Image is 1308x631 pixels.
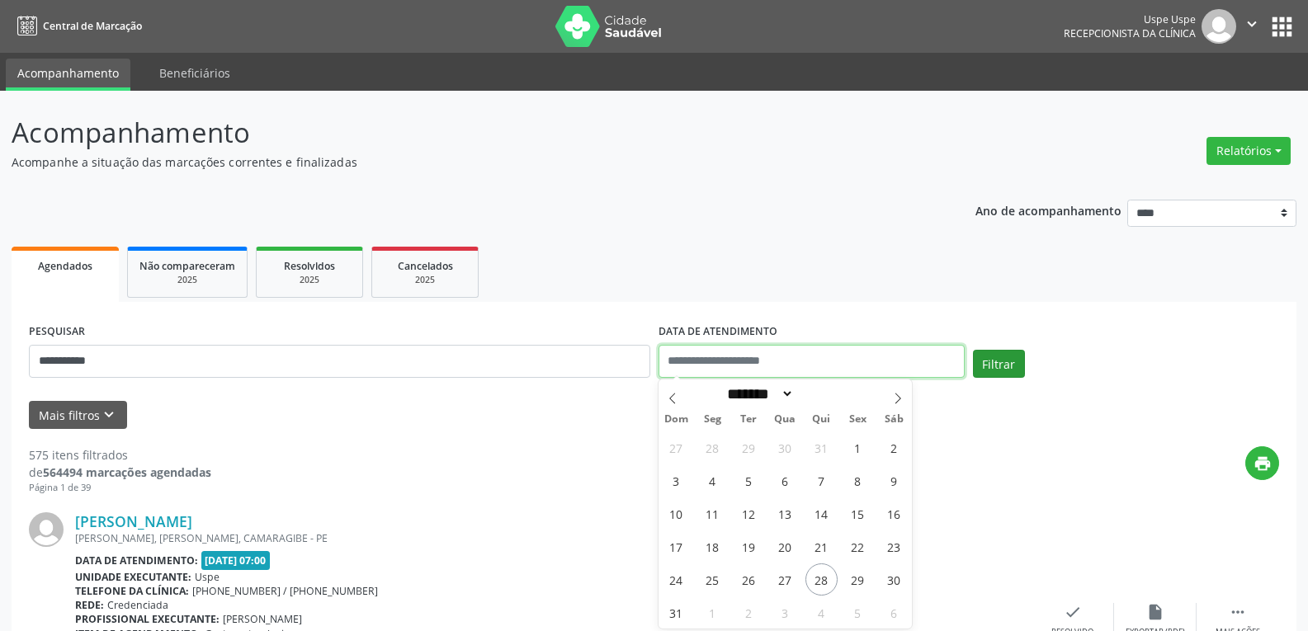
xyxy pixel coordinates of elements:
i: print [1254,454,1272,473]
div: Página 1 de 39 [29,481,211,495]
span: Agosto 5, 2025 [733,464,765,497]
span: Julho 30, 2025 [769,431,801,464]
span: Cancelados [398,259,453,273]
span: Setembro 6, 2025 [878,596,910,629]
span: Sex [839,414,876,425]
span: Julho 31, 2025 [805,431,838,464]
span: Setembro 2, 2025 [733,596,765,629]
div: 575 itens filtrados [29,446,211,464]
p: Ano de acompanhamento [975,200,1121,220]
button: apps [1268,12,1296,41]
span: Agosto 10, 2025 [660,497,692,530]
span: Qui [803,414,839,425]
button: print [1245,446,1279,480]
button:  [1236,9,1268,44]
i: check [1064,603,1082,621]
img: img [1202,9,1236,44]
span: Julho 29, 2025 [733,431,765,464]
span: Agosto 4, 2025 [696,464,729,497]
span: [PHONE_NUMBER] / [PHONE_NUMBER] [192,584,378,598]
span: Agosto 21, 2025 [805,530,838,563]
span: Agosto 1, 2025 [842,431,874,464]
span: Recepcionista da clínica [1064,26,1196,40]
span: Agosto 31, 2025 [660,596,692,629]
p: Acompanhamento [12,112,911,153]
span: Agosto 30, 2025 [878,563,910,596]
span: Sáb [876,414,912,425]
span: Resolvidos [284,259,335,273]
span: Agosto 12, 2025 [733,497,765,530]
span: [PERSON_NAME] [223,612,302,626]
span: Agosto 15, 2025 [842,497,874,530]
span: Não compareceram [139,259,235,273]
b: Telefone da clínica: [75,584,189,598]
span: Ter [730,414,767,425]
i: keyboard_arrow_down [100,406,118,424]
span: Agosto 11, 2025 [696,497,729,530]
span: Setembro 1, 2025 [696,596,729,629]
span: Agosto 17, 2025 [660,530,692,563]
span: Agosto 19, 2025 [733,530,765,563]
span: [DATE] 07:00 [201,551,271,570]
span: Agosto 6, 2025 [769,464,801,497]
span: Agosto 25, 2025 [696,563,729,596]
span: Setembro 5, 2025 [842,596,874,629]
select: Month [722,385,795,403]
span: Agosto 18, 2025 [696,530,729,563]
span: Setembro 3, 2025 [769,596,801,629]
button: Relatórios [1206,137,1291,165]
a: Beneficiários [148,59,242,87]
span: Agosto 3, 2025 [660,464,692,497]
span: Agosto 29, 2025 [842,563,874,596]
label: PESQUISAR [29,319,85,345]
span: Dom [659,414,695,425]
span: Agosto 20, 2025 [769,530,801,563]
span: Credenciada [107,598,168,612]
span: Agosto 8, 2025 [842,464,874,497]
span: Agosto 23, 2025 [878,530,910,563]
b: Profissional executante: [75,612,220,626]
div: de [29,464,211,481]
span: Julho 27, 2025 [660,431,692,464]
span: Agosto 7, 2025 [805,464,838,497]
span: Agosto 28, 2025 [805,563,838,596]
div: 2025 [384,274,466,286]
span: Agosto 13, 2025 [769,497,801,530]
span: Agendados [38,259,92,273]
span: Agosto 27, 2025 [769,563,801,596]
a: [PERSON_NAME] [75,512,192,530]
div: 2025 [268,274,351,286]
span: Qua [767,414,803,425]
b: Data de atendimento: [75,553,198,567]
i: insert_drive_file [1146,603,1164,621]
input: Year [794,385,848,403]
span: Agosto 22, 2025 [842,530,874,563]
span: Uspe [195,570,220,584]
div: Uspe Uspe [1064,12,1196,26]
p: Acompanhe a situação das marcações correntes e finalizadas [12,153,911,171]
span: Agosto 9, 2025 [878,464,910,497]
a: Central de Marcação [12,12,142,40]
span: Agosto 24, 2025 [660,563,692,596]
span: Central de Marcação [43,19,142,33]
b: Rede: [75,598,104,612]
span: Agosto 16, 2025 [878,497,910,530]
strong: 564494 marcações agendadas [43,464,211,480]
i:  [1229,603,1247,621]
span: Setembro 4, 2025 [805,596,838,629]
button: Mais filtroskeyboard_arrow_down [29,401,127,430]
button: Filtrar [973,350,1025,378]
span: Agosto 2, 2025 [878,431,910,464]
b: Unidade executante: [75,570,191,584]
span: Agosto 26, 2025 [733,563,765,596]
i:  [1243,15,1261,33]
img: img [29,512,64,547]
span: Agosto 14, 2025 [805,497,838,530]
label: DATA DE ATENDIMENTO [659,319,777,345]
span: Julho 28, 2025 [696,431,729,464]
div: 2025 [139,274,235,286]
div: [PERSON_NAME], [PERSON_NAME], CAMARAGIBE - PE [75,531,1032,545]
a: Acompanhamento [6,59,130,91]
span: Seg [694,414,730,425]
